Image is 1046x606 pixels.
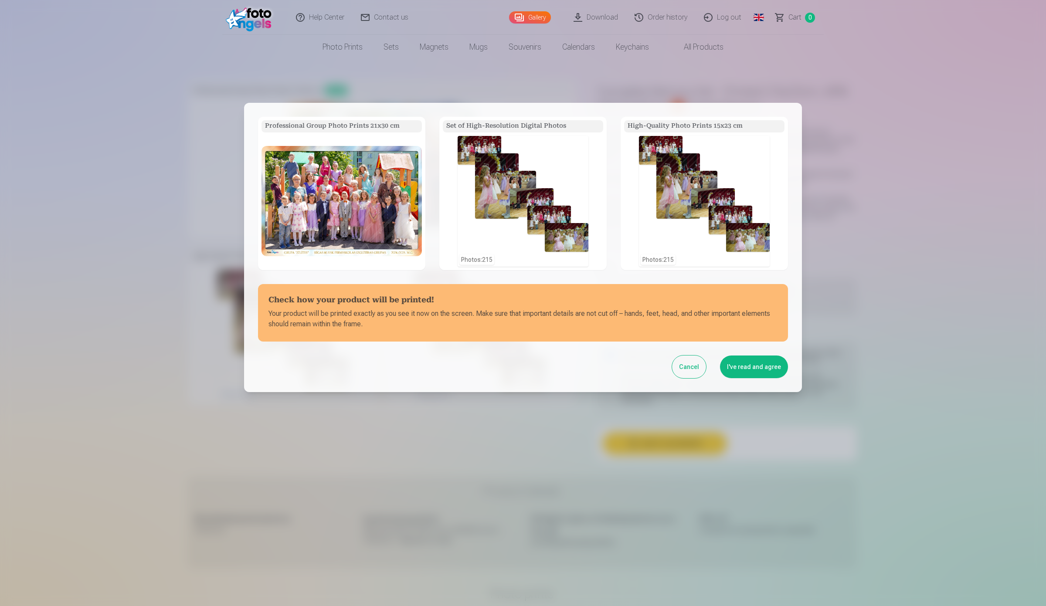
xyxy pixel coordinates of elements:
p: Your product will be printed exactly as you see it now on the screen. Make sure that important de... [268,308,778,329]
button: I've read and agree [720,355,788,378]
h5: Professional Group Photo Prints 21x30 cm [261,120,422,132]
h5: Check how your product will be printed! [268,295,778,307]
h5: High-Quality Photo Prints 15x23 cm [624,120,784,132]
button: Cancel [672,355,706,378]
h5: Set of High-Resolution Digital Photos [443,120,603,132]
